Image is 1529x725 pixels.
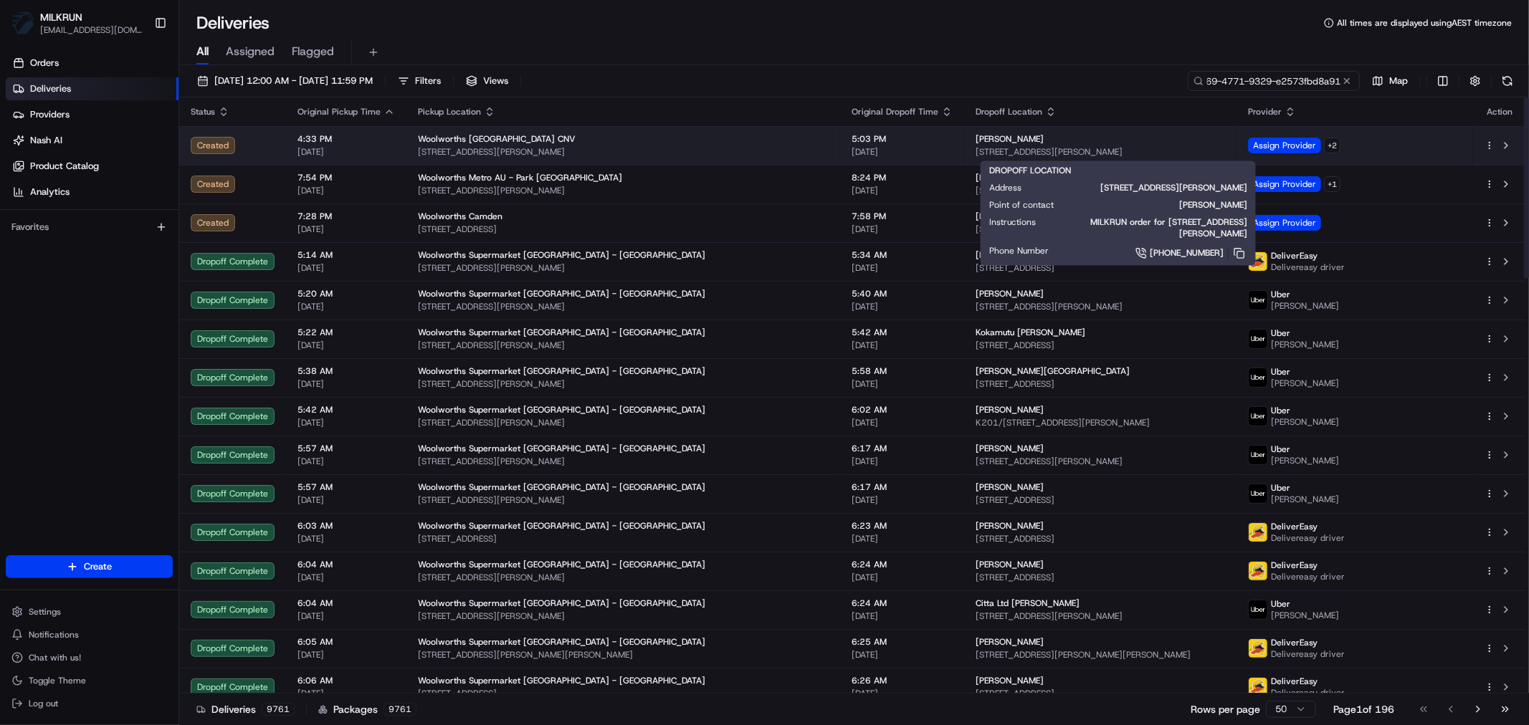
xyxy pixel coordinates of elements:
[976,327,1085,338] span: Kokamutu [PERSON_NAME]
[297,340,395,351] span: [DATE]
[29,606,61,618] span: Settings
[297,597,395,609] span: 6:04 AM
[1485,106,1515,117] div: Action
[418,146,829,158] span: [STREET_ADDRESS][PERSON_NAME]
[1249,446,1267,464] img: uber-new-logo.jpeg
[1271,300,1339,312] span: [PERSON_NAME]
[297,288,395,299] span: 5:20 AM
[297,572,395,583] span: [DATE]
[297,417,395,428] span: [DATE]
[318,702,416,716] div: Packages
[418,288,705,299] span: Woolworths Supermarket [GEOGRAPHIC_DATA] - [GEOGRAPHIC_DATA]
[1150,247,1224,259] span: [PHONE_NUMBER]
[391,71,447,91] button: Filters
[6,181,178,203] a: Analytics
[418,365,705,377] span: Woolworths Supermarket [GEOGRAPHIC_DATA] - [GEOGRAPHIC_DATA]
[418,559,705,570] span: Woolworths Supermarket [GEOGRAPHIC_DATA] - [GEOGRAPHIC_DATA]
[297,443,395,454] span: 5:57 AM
[29,698,58,709] span: Log out
[262,703,295,716] div: 9761
[226,43,275,60] span: Assigned
[976,417,1225,428] span: K201/[STREET_ADDRESS][PERSON_NAME]
[1271,339,1339,350] span: [PERSON_NAME]
[29,652,81,663] span: Chat with us!
[1271,289,1290,300] span: Uber
[297,301,395,312] span: [DATE]
[852,106,938,117] span: Original Dropoff Time
[989,199,1054,211] span: Point of contact
[976,688,1225,699] span: [STREET_ADDRESS]
[852,133,953,145] span: 5:03 PM
[852,146,953,158] span: [DATE]
[418,443,705,454] span: Woolworths Supermarket [GEOGRAPHIC_DATA] - [GEOGRAPHIC_DATA]
[1072,245,1247,261] a: [PHONE_NUMBER]
[1249,368,1267,387] img: uber-new-logo.jpeg
[1324,176,1340,192] button: +1
[1271,560,1318,571] span: DeliverEasy
[976,224,1225,235] span: [STREET_ADDRESS]
[40,10,82,24] button: MILKRUN
[1271,261,1345,273] span: Delivereasy driver
[30,82,71,95] span: Deliveries
[989,182,1021,193] span: Address
[418,172,622,183] span: Woolworths Metro AU - Park [GEOGRAPHIC_DATA]
[1249,291,1267,309] img: uber-new-logo.jpeg
[418,417,829,428] span: [STREET_ADDRESS][PERSON_NAME]
[297,688,395,699] span: [DATE]
[30,134,62,147] span: Nash AI
[852,211,953,222] span: 7:58 PM
[852,494,953,506] span: [DATE]
[418,520,705,532] span: Woolworths Supermarket [GEOGRAPHIC_DATA] - [GEOGRAPHIC_DATA]
[976,249,1044,261] span: [PERSON_NAME]
[297,559,395,570] span: 6:04 AM
[976,520,1044,532] span: [PERSON_NAME]
[418,533,829,544] span: [STREET_ADDRESS]
[418,649,829,661] span: [STREET_ADDRESS][PERSON_NAME][PERSON_NAME]
[1248,106,1282,117] span: Provider
[976,572,1225,583] span: [STREET_ADDRESS]
[1389,75,1408,87] span: Map
[1248,215,1321,231] span: Assign Provider
[6,625,173,645] button: Notifications
[1337,17,1512,29] span: All times are displayed using AEST timezone
[6,52,178,75] a: Orders
[297,185,395,196] span: [DATE]
[297,224,395,235] span: [DATE]
[976,172,1044,183] span: [PERSON_NAME]
[1324,138,1340,153] button: +2
[852,649,953,661] span: [DATE]
[1271,687,1345,698] span: Delivereasy driver
[852,224,953,235] span: [DATE]
[6,602,173,622] button: Settings
[30,108,70,121] span: Providers
[418,494,829,506] span: [STREET_ADDRESS][PERSON_NAME]
[852,572,953,583] span: [DATE]
[418,262,829,274] span: [STREET_ADDRESS][PERSON_NAME]
[852,340,953,351] span: [DATE]
[852,559,953,570] span: 6:24 AM
[297,262,395,274] span: [DATE]
[976,494,1225,506] span: [STREET_ADDRESS]
[418,301,829,312] span: [STREET_ADDRESS][PERSON_NAME]
[1271,455,1339,466] span: [PERSON_NAME]
[989,245,1049,256] span: Phone Number
[852,597,953,609] span: 6:24 AM
[415,75,441,87] span: Filters
[976,610,1225,622] span: [STREET_ADDRESS][PERSON_NAME]
[1271,598,1290,610] span: Uber
[297,636,395,648] span: 6:05 AM
[191,106,215,117] span: Status
[852,675,953,686] span: 6:26 AM
[852,481,953,493] span: 6:17 AM
[1249,252,1267,271] img: delivereasy_logo.png
[6,77,178,100] a: Deliveries
[1271,494,1339,505] span: [PERSON_NAME]
[297,675,395,686] span: 6:06 AM
[852,533,953,544] span: [DATE]
[6,555,173,578] button: Create
[418,481,705,493] span: Woolworths Supermarket [GEOGRAPHIC_DATA] - [GEOGRAPHIC_DATA]
[297,211,395,222] span: 7:28 PM
[1366,71,1414,91] button: Map
[1271,366,1290,378] span: Uber
[976,404,1044,416] span: [PERSON_NAME]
